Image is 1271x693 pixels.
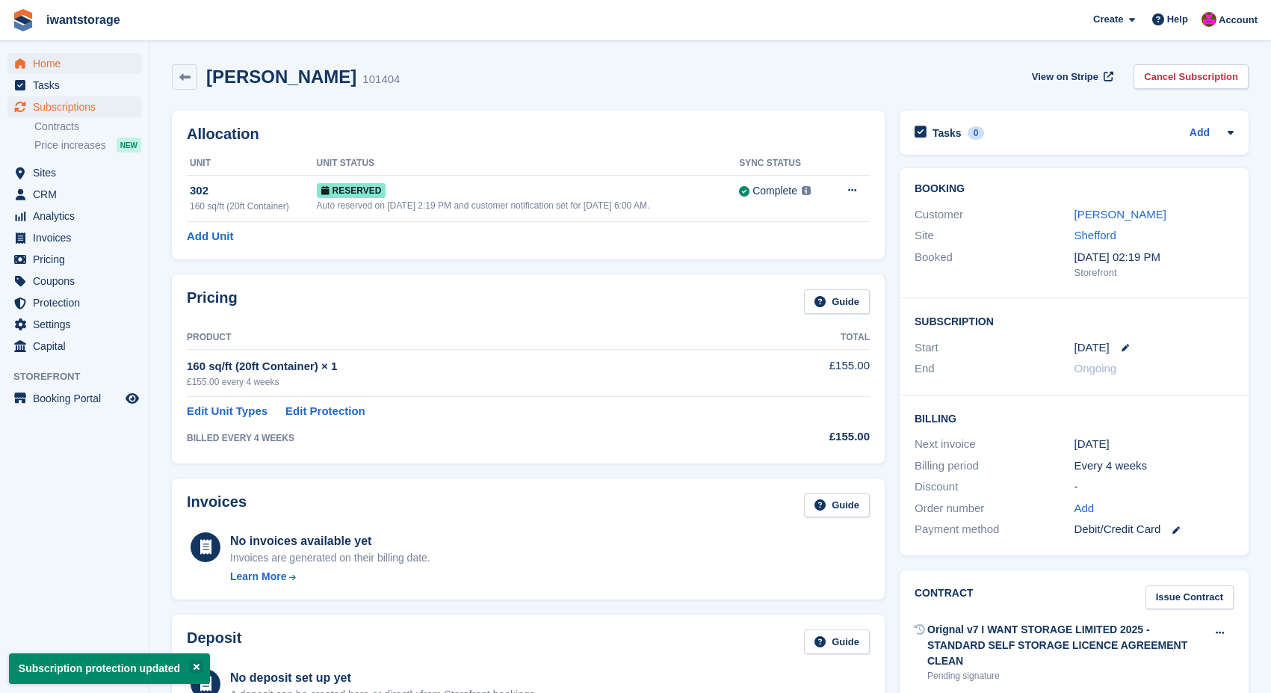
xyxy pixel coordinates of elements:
div: No invoices available yet [230,532,430,550]
a: Issue Contract [1145,585,1234,610]
span: Coupons [33,271,123,292]
a: Add Unit [187,228,233,245]
h2: Allocation [187,126,870,143]
div: NEW [117,138,141,153]
div: [DATE] [1074,436,1234,453]
div: Every 4 weeks [1074,458,1234,475]
div: Storefront [1074,265,1234,280]
th: Total [743,326,870,350]
span: CRM [33,184,123,205]
div: Payment method [915,521,1074,538]
div: Customer [915,206,1074,224]
span: Storefront [13,369,149,384]
a: [PERSON_NAME] [1074,208,1166,221]
div: Next invoice [915,436,1074,453]
span: Tasks [33,75,123,96]
a: Learn More [230,569,430,585]
div: Auto reserved on [DATE] 2:19 PM and customer notification set for [DATE] 6:00 AM. [317,199,740,212]
a: menu [7,336,141,357]
div: 0 [968,126,985,140]
a: Guide [804,629,870,654]
div: Learn More [230,569,286,585]
a: menu [7,314,141,335]
a: menu [7,271,141,292]
a: Shefford [1074,229,1116,241]
th: Sync Status [739,152,830,176]
span: Pricing [33,249,123,270]
span: Help [1167,12,1188,27]
div: Orignal v7 I WANT STORAGE LIMITED 2025 - STANDARD SELF STORAGE LICENCE AGREEMENT CLEAN [927,622,1206,669]
span: Create [1093,12,1123,27]
a: menu [7,184,141,205]
th: Unit Status [317,152,740,176]
span: Sites [33,162,123,183]
span: View on Stripe [1032,70,1098,84]
span: Analytics [33,206,123,227]
div: Order number [915,500,1074,517]
h2: Subscription [915,313,1234,328]
div: Debit/Credit Card [1074,521,1234,538]
span: Protection [33,292,123,313]
a: Add [1190,125,1210,142]
div: Pending signature [927,669,1206,683]
span: Ongoing [1074,362,1117,375]
a: menu [7,249,141,270]
div: - [1074,478,1234,496]
a: iwantstorage [40,7,126,32]
time: 2025-09-01 00:00:00 UTC [1074,339,1110,357]
a: Add [1074,500,1095,517]
a: menu [7,75,141,96]
a: menu [7,162,141,183]
h2: Tasks [933,126,962,140]
a: Cancel Subscription [1134,64,1249,89]
div: Discount [915,478,1074,496]
span: Capital [33,336,123,357]
h2: Invoices [187,493,247,518]
div: Booked [915,249,1074,280]
a: menu [7,227,141,248]
div: Billing period [915,458,1074,475]
div: Start [915,339,1074,357]
h2: Contract [915,585,974,610]
a: Edit Protection [285,403,365,420]
a: Contracts [34,120,141,134]
th: Unit [187,152,317,176]
div: 160 sq/ft (20ft Container) × 1 [187,358,743,375]
div: Site [915,227,1074,244]
div: No deposit set up yet [230,669,538,687]
img: icon-info-grey-7440780725fd019a000dd9b08b2336e03edf1995a4989e88bcd33f0948082b44.svg [802,186,811,195]
a: menu [7,206,141,227]
div: 160 sq/ft (20ft Container) [190,200,317,213]
div: 302 [190,182,317,200]
a: Guide [804,493,870,518]
div: £155.00 [743,428,870,446]
td: £155.00 [743,349,870,396]
div: [DATE] 02:19 PM [1074,249,1234,266]
div: £155.00 every 4 weeks [187,375,743,389]
a: Edit Unit Types [187,403,268,420]
h2: Booking [915,183,1234,195]
a: menu [7,292,141,313]
a: Price increases NEW [34,137,141,153]
th: Product [187,326,743,350]
span: Subscriptions [33,96,123,117]
div: Invoices are generated on their billing date. [230,550,430,566]
h2: [PERSON_NAME] [206,67,356,87]
a: View on Stripe [1026,64,1116,89]
h2: Pricing [187,289,238,314]
a: menu [7,388,141,409]
div: 101404 [362,71,400,88]
div: BILLED EVERY 4 WEEKS [187,431,743,445]
a: Preview store [123,389,141,407]
p: Subscription protection updated [9,653,210,684]
a: Guide [804,289,870,314]
a: menu [7,53,141,74]
span: Price increases [34,138,106,153]
img: stora-icon-8386f47178a22dfd0bd8f6a31ec36ba5ce8667c1dd55bd0f319d3a0aa187defe.svg [12,9,34,31]
img: Jonathan [1202,12,1216,27]
span: Invoices [33,227,123,248]
span: Reserved [317,183,386,198]
span: Booking Portal [33,388,123,409]
span: Home [33,53,123,74]
div: End [915,360,1074,378]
